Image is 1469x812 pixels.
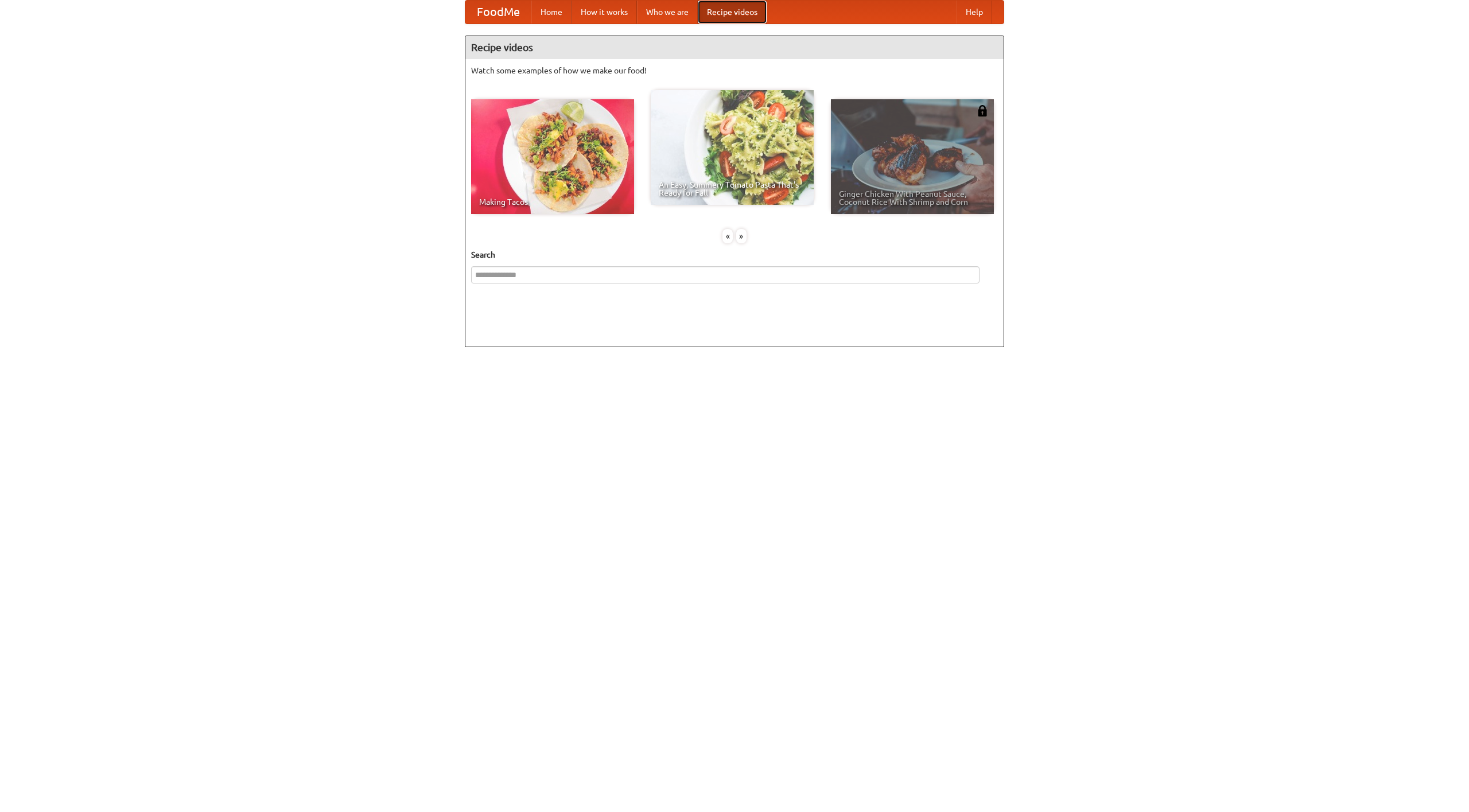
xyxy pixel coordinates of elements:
div: » [736,229,747,243]
a: Who we are [637,1,698,24]
a: Recipe videos [698,1,767,24]
p: Watch some examples of how we make our food! [471,65,998,76]
span: An Easy, Summery Tomato Pasta That's Ready for Fall [659,181,806,197]
img: 483408.png [977,105,988,116]
span: Making Tacos [479,198,626,206]
h5: Search [471,249,998,261]
div: « [722,229,733,243]
a: FoodMe [465,1,531,24]
h4: Recipe videos [465,36,1004,59]
a: How it works [572,1,637,24]
a: Making Tacos [471,99,634,214]
a: Help [957,1,992,24]
a: An Easy, Summery Tomato Pasta That's Ready for Fall [651,90,814,205]
a: Home [531,1,572,24]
